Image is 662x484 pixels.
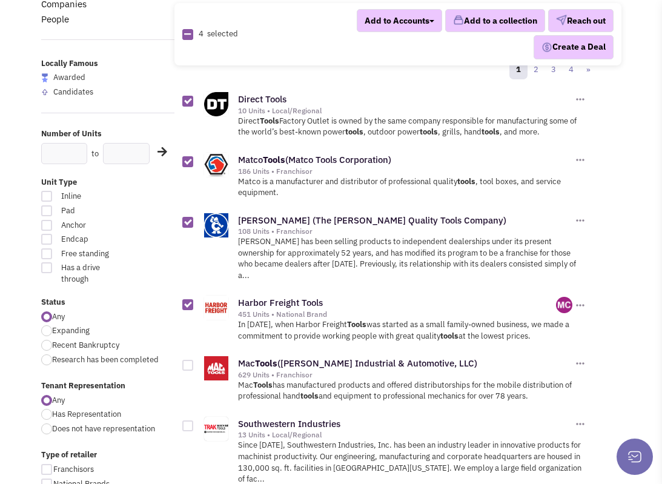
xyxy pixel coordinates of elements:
img: Rectangle.png [182,29,193,40]
span: Has a drive through [53,262,134,285]
img: locallyfamous-upvote.png [41,88,48,96]
img: icon-collection-lavender.png [453,15,464,25]
b: Tools [255,357,277,369]
div: 451 Units • National Brand [238,310,557,319]
span: Candidates [53,87,93,97]
button: Add to Accounts [357,9,442,32]
label: Number of Units [41,128,174,140]
p: Matco is a manufacturer and distributor of professional quality , tool boxes, and service equipment. [238,176,587,199]
span: Anchor [53,220,134,231]
b: Tools [347,319,366,330]
span: Research has been completed [52,354,159,365]
b: tools [345,127,363,137]
b: Tools [253,380,273,390]
a: 4 [562,61,580,79]
a: Southwestern Industries [238,418,340,429]
p: In [DATE], when Harbor Freight was started as a small family-owned business, we made a commitment... [238,319,587,342]
span: Has Representation [52,409,121,419]
a: » [580,61,597,79]
b: Tools [260,116,279,126]
b: tools [300,391,319,401]
a: MatcoTools(Matco Tools Corporation) [238,154,391,165]
a: People [41,13,69,25]
p: Direct Factory Outlet is owned by the same company responsible for manufacturing some of the worl... [238,116,587,138]
div: 13 Units • Local/Regional [238,430,573,440]
a: MacTools([PERSON_NAME] Industrial & Automotive, LLC) [238,357,477,369]
label: to [91,148,99,160]
a: Direct Tools [238,93,286,105]
div: 10 Units • Local/Regional [238,106,573,116]
div: 186 Units • Franchisor [238,167,573,176]
label: Locally Famous [41,58,174,70]
label: Tenant Representation [41,380,174,392]
span: Franchisors [53,464,94,474]
div: 108 Units • Franchisor [238,227,573,236]
a: 1 [509,61,528,79]
img: VectorPaper_Plane.png [556,15,567,25]
button: Create a Deal [534,35,614,59]
span: Any [52,311,65,322]
span: Any [52,395,65,405]
img: Deal-Dollar.png [541,41,552,54]
b: tools [420,127,438,137]
p: [PERSON_NAME] has been selling products to independent dealerships under its present ownership fo... [238,236,587,281]
div: Search Nearby [150,144,165,160]
div: 629 Units • Franchisor [238,370,573,380]
label: Unit Type [41,177,174,188]
a: Harbor Freight Tools [238,297,323,308]
label: Status [41,297,174,308]
span: selected [207,28,238,39]
span: Expanding [52,325,90,336]
a: 3 [544,61,563,79]
span: Pad [53,205,134,217]
img: dWiksK7yNUa5xdpHmDm7UA.png [556,297,572,313]
button: Reach out [548,9,614,32]
b: tools [457,176,475,187]
span: Inline [53,191,134,202]
b: tools [482,127,500,137]
span: Awarded [53,72,85,82]
a: 2 [527,61,545,79]
span: Does not have representation [52,423,155,434]
img: locallyfamous-largeicon.png [41,73,48,82]
span: Recent Bankruptcy [52,340,119,350]
a: [PERSON_NAME] (The [PERSON_NAME] Quality Tools Company) [238,214,506,226]
p: Mac has manufactured products and offered distributorships for the mobile distribution of profess... [238,380,587,402]
label: Type of retailer [41,449,174,461]
span: Endcap [53,234,134,245]
b: tools [440,331,458,341]
button: Add to a collection [445,9,545,32]
b: Tools [263,154,285,165]
span: 4 [199,28,204,39]
span: Free standing [53,248,134,260]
